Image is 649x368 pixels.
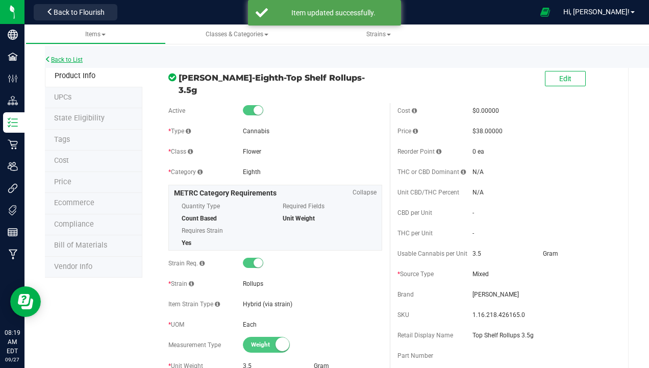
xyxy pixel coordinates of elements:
[182,215,217,222] span: Count Based
[472,230,474,237] span: -
[283,215,315,222] span: Unit Weight
[54,220,94,229] span: Compliance
[8,249,18,259] inline-svg: Manufacturing
[472,107,499,114] span: $0.00000
[168,280,194,287] span: Strain
[8,95,18,106] inline-svg: Distribution
[168,168,203,176] span: Category
[472,269,611,279] span: Mixed
[168,148,193,155] span: Class
[8,205,18,215] inline-svg: Tags
[54,178,71,186] span: Price
[54,199,94,207] span: Ecommerce
[168,321,184,328] span: UOM
[397,230,433,237] span: THC per Unit
[168,260,205,267] span: Strain Req.
[472,331,611,340] span: Top Shelf Rollups 3.5g
[397,271,434,278] span: Source Type
[8,183,18,193] inline-svg: Integrations
[397,250,467,257] span: Usable Cannabis per Unit
[397,107,417,114] span: Cost
[353,188,377,197] span: Collapse
[8,117,18,128] inline-svg: Inventory
[472,209,474,216] span: -
[472,310,611,320] span: 1.16.218.426165.0
[472,250,481,257] span: 3.5
[472,128,503,135] span: $38.00000
[397,209,432,216] span: CBD per Unit
[54,114,105,122] span: Tag
[243,128,269,135] span: Cannabis
[8,139,18,150] inline-svg: Retail
[179,71,382,96] span: [PERSON_NAME]-Eighth-Top Shelf Rollups-3.5g
[168,341,221,349] span: Measurement Type
[182,239,191,247] span: Yes
[243,321,257,328] span: Each
[472,189,484,196] span: N/A
[168,128,191,135] span: Type
[543,250,558,257] span: Gram
[206,31,268,38] span: Classes & Categories
[397,148,441,155] span: Reorder Point
[8,227,18,237] inline-svg: Reports
[168,72,176,83] span: In Sync
[45,56,83,63] a: Back to List
[397,128,418,135] span: Price
[54,135,70,144] span: Tag
[472,168,484,176] span: N/A
[54,156,69,165] span: Cost
[472,148,484,155] span: 0 ea
[168,301,220,308] span: Item Strain Type
[10,286,41,317] iframe: Resource center
[243,148,261,155] span: Flower
[8,161,18,171] inline-svg: Users
[397,311,409,318] span: SKU
[397,332,453,339] span: Retail Display Name
[534,2,557,22] span: Open Ecommerce Menu
[273,8,393,18] div: Item updated successfully.
[243,301,292,308] span: Hybrid (via strain)
[168,107,185,114] span: Active
[366,31,391,38] span: Strains
[243,280,263,287] span: Rollups
[559,75,571,83] span: Edit
[5,328,20,356] p: 08:19 AM EDT
[397,168,466,176] span: THC or CBD Dominant
[54,93,71,102] span: Tag
[283,199,369,214] span: Required Fields
[5,356,20,363] p: 09/27
[472,290,611,299] span: [PERSON_NAME]
[397,291,414,298] span: Brand
[55,71,95,80] span: Product Info
[8,73,18,84] inline-svg: Configuration
[397,189,459,196] span: Unit CBD/THC Percent
[397,352,433,359] span: Part Number
[54,262,92,271] span: Vendor Info
[563,8,630,16] span: Hi, [PERSON_NAME]!
[182,223,268,238] span: Requires Strain
[85,31,106,38] span: Items
[174,189,277,197] span: METRC Category Requirements
[8,30,18,40] inline-svg: Company
[545,71,586,86] button: Edit
[251,337,297,352] span: Weight
[243,168,261,176] span: Eighth
[54,241,107,250] span: Bill of Materials
[54,8,105,16] span: Back to Flourish
[8,52,18,62] inline-svg: Facilities
[34,4,117,20] button: Back to Flourish
[182,199,268,214] span: Quantity Type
